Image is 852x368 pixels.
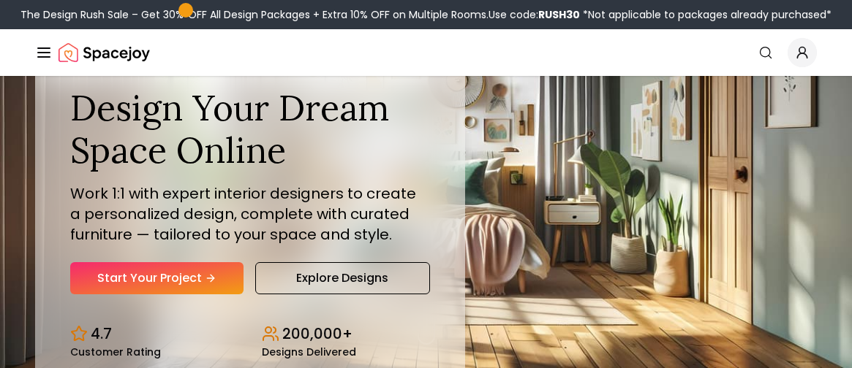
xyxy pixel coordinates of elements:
[262,347,356,357] small: Designs Delivered
[489,7,580,22] span: Use code:
[59,38,150,67] img: Spacejoy Logo
[59,38,150,67] a: Spacejoy
[70,87,430,171] h1: Design Your Dream Space Online
[20,7,832,22] div: The Design Rush Sale – Get 30% OFF All Design Packages + Extra 10% OFF on Multiple Rooms.
[282,323,353,344] p: 200,000+
[70,262,244,294] a: Start Your Project
[538,7,580,22] b: RUSH30
[255,262,430,294] a: Explore Designs
[70,347,161,357] small: Customer Rating
[35,29,817,76] nav: Global
[70,312,430,357] div: Design stats
[91,323,112,344] p: 4.7
[70,183,430,245] p: Work 1:1 with expert interior designers to create a personalized design, complete with curated fu...
[580,7,832,22] span: *Not applicable to packages already purchased*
